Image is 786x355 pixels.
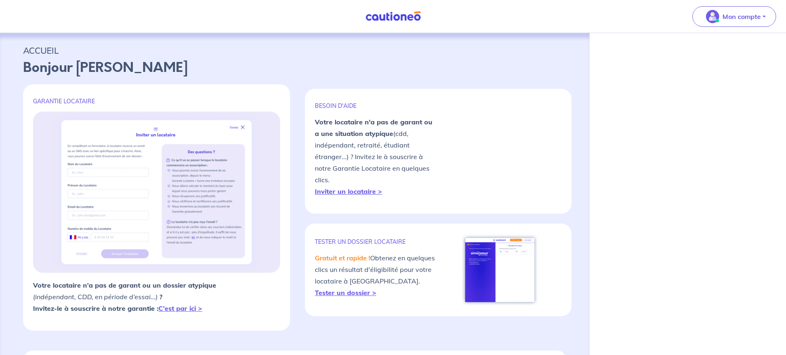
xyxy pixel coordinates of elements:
img: Cautioneo [362,11,424,21]
em: (indépendant, CDD, en période d’essai...) [33,293,158,301]
strong: Votre locataire n’a pas de garant ou un dossier atypique [33,281,216,289]
img: simulateur.png [461,233,539,306]
a: Tester un dossier > [315,288,376,297]
p: Bonjour [PERSON_NAME] [23,58,566,78]
a: C’est par ici > [158,304,202,312]
p: TESTER un dossier locataire [315,238,438,245]
strong: ? [159,293,163,301]
p: Obtenez en quelques clics un résultat d'éligibilité pour votre locataire à [GEOGRAPHIC_DATA]. [315,252,438,298]
p: BESOIN D'AIDE [315,102,438,110]
p: ACCUEIL [23,43,566,58]
em: Gratuit et rapide ! [315,254,370,262]
p: GARANTIE LOCATAIRE [33,98,280,105]
button: illu_account_valid_menu.svgMon compte [692,6,776,27]
strong: Votre locataire n'a pas de garant ou a une situation atypique [315,118,432,138]
img: illu_account_valid_menu.svg [706,10,719,23]
img: invite.png [53,112,260,273]
p: (cdd, indépendant, retraité, étudiant étranger...) ? Invitez le à souscrire à notre Garantie Loca... [315,116,438,197]
strong: Invitez-le à souscrire à notre garantie : [33,304,202,312]
a: Inviter un locataire > [315,187,382,195]
p: Mon compte [722,12,761,21]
